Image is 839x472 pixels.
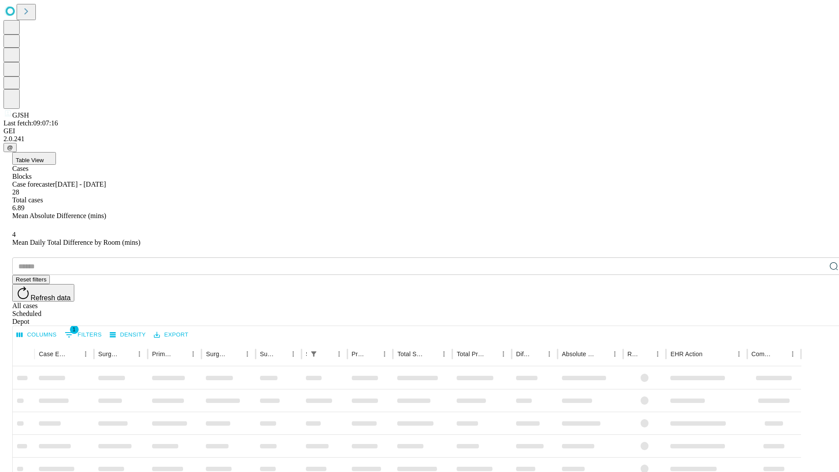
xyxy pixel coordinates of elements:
div: Difference [516,351,530,357]
span: Reset filters [16,276,46,283]
div: Primary Service [152,351,174,357]
span: @ [7,144,13,151]
div: Total Scheduled Duration [397,351,425,357]
div: Comments [752,351,773,357]
div: Surgeon Name [98,351,120,357]
button: Show filters [62,328,104,342]
button: Menu [187,348,199,360]
button: Sort [366,348,378,360]
button: Menu [133,348,146,360]
button: Sort [321,348,333,360]
span: 6.89 [12,204,24,212]
div: 1 active filter [308,348,320,360]
span: [DATE] - [DATE] [55,180,106,188]
span: GJSH [12,111,29,119]
button: Sort [175,348,187,360]
button: Show filters [308,348,320,360]
button: Sort [639,348,652,360]
div: Surgery Date [260,351,274,357]
div: Resolved in EHR [628,351,639,357]
button: Menu [438,348,450,360]
button: Export [152,328,191,342]
button: Sort [531,348,543,360]
button: Menu [287,348,299,360]
button: Table View [12,152,56,165]
div: Predicted In Room Duration [352,351,366,357]
div: EHR Action [670,351,702,357]
span: Table View [16,157,44,163]
div: Scheduled In Room Duration [306,351,307,357]
button: Refresh data [12,284,74,302]
button: Menu [241,348,253,360]
span: Refresh data [31,294,71,302]
button: Menu [497,348,510,360]
button: Sort [596,348,609,360]
div: 2.0.241 [3,135,836,143]
button: Menu [609,348,621,360]
button: Select columns [14,328,59,342]
button: Reset filters [12,275,50,284]
button: Menu [333,348,345,360]
span: 1 [70,325,79,334]
span: Mean Absolute Difference (mins) [12,212,106,219]
button: Sort [704,348,716,360]
div: Total Predicted Duration [457,351,484,357]
span: Total cases [12,196,43,204]
button: Menu [787,348,799,360]
button: Menu [378,348,391,360]
button: Sort [275,348,287,360]
button: Sort [121,348,133,360]
div: Absolute Difference [562,351,596,357]
button: @ [3,143,17,152]
span: Mean Daily Total Difference by Room (mins) [12,239,140,246]
span: Case forecaster [12,180,55,188]
button: Sort [485,348,497,360]
button: Menu [80,348,92,360]
button: Sort [67,348,80,360]
div: GEI [3,127,836,135]
div: Case Epic Id [39,351,66,357]
button: Menu [543,348,555,360]
button: Menu [733,348,745,360]
button: Menu [652,348,664,360]
button: Sort [426,348,438,360]
div: Surgery Name [206,351,228,357]
span: 28 [12,188,19,196]
button: Sort [774,348,787,360]
button: Sort [229,348,241,360]
span: Last fetch: 09:07:16 [3,119,58,127]
span: 4 [12,231,16,238]
button: Density [107,328,148,342]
